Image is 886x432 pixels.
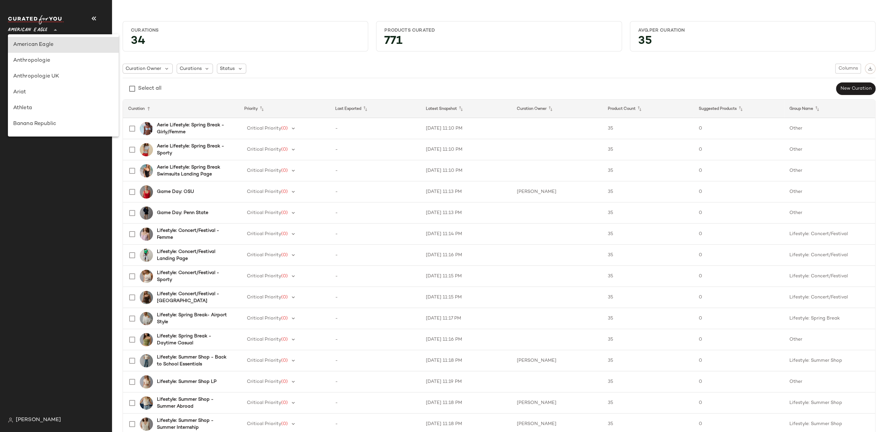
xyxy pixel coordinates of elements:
[157,164,231,178] b: Aerie Lifestyle: Spring Break Swimsuits Landing Page
[247,337,281,342] span: Critical Priority
[157,143,231,157] b: Aerie Lifestyle: Spring Break - Sporty
[693,139,784,160] td: 0
[66,91,73,99] span: (1)
[693,202,784,224] td: 0
[603,139,694,160] td: 35
[247,189,281,194] span: Critical Priority
[784,224,875,245] td: Lifestyle: Concert/Festival
[281,168,288,173] span: (0)
[140,333,153,346] img: 3171_6241_309_of
[512,392,603,414] td: [PERSON_NAME]
[784,287,875,308] td: Lifestyle: Concert/Festival
[157,312,231,325] b: Lifestyle: Spring Break- Airport Style
[22,91,66,99] span: Global Clipboards
[421,350,512,371] td: [DATE] 11:18 PM
[247,168,281,173] span: Critical Priority
[157,378,217,385] b: Lifestyle: Summer Shop LP
[281,295,288,300] span: (0)
[784,329,875,350] td: Other
[157,269,231,283] b: Lifestyle: Concert/Festival - Sporty
[131,27,360,34] div: Curations
[140,185,153,199] img: 0358_6260_600_of
[281,337,288,342] span: (0)
[220,65,235,72] span: Status
[603,160,694,181] td: 35
[247,379,281,384] span: Critical Priority
[281,231,288,236] span: (0)
[157,333,231,347] b: Lifestyle: Spring Break - Daytime Casual
[693,350,784,371] td: 0
[693,181,784,202] td: 0
[247,231,281,236] span: Critical Priority
[330,308,421,329] td: -
[330,100,421,118] th: Last Exported
[693,100,784,118] th: Suggested Products
[421,308,512,329] td: [DATE] 11:17 PM
[140,206,153,220] img: 1457_2460_410_of
[421,392,512,414] td: [DATE] 11:18 PM
[784,202,875,224] td: Other
[157,209,208,216] b: Game Day: Penn State
[247,210,281,215] span: Critical Priority
[330,287,421,308] td: -
[693,329,784,350] td: 0
[330,350,421,371] td: -
[693,245,784,266] td: 0
[603,350,694,371] td: 35
[603,287,694,308] td: 35
[247,316,281,321] span: Critical Priority
[784,139,875,160] td: Other
[140,122,153,135] img: 2753_5769_461_of
[868,66,872,71] img: svg%3e
[281,316,288,321] span: (0)
[281,421,288,426] span: (0)
[140,375,153,388] img: 0358_6077_106_of
[140,312,153,325] img: 1455_2594_050_of
[603,329,694,350] td: 35
[157,248,231,262] b: Lifestyle: Concert/Festival Landing Page
[22,78,52,86] span: All Products
[421,329,512,350] td: [DATE] 11:16 PM
[247,295,281,300] span: Critical Priority
[693,266,784,287] td: 0
[11,65,17,72] img: svg%3e
[16,416,61,424] span: [PERSON_NAME]
[247,147,281,152] span: Critical Priority
[140,417,153,431] img: 0383_3678_106_of
[330,118,421,139] td: -
[126,36,365,48] div: 34
[838,66,858,71] span: Columns
[512,350,603,371] td: [PERSON_NAME]
[330,392,421,414] td: -
[512,181,603,202] td: [PERSON_NAME]
[138,85,162,93] div: Select all
[22,105,46,112] span: Curations
[247,126,281,131] span: Critical Priority
[281,210,288,215] span: (0)
[693,160,784,181] td: 0
[140,396,153,410] img: 1531_5958_106_of
[603,266,694,287] td: 35
[693,371,784,392] td: 0
[140,354,153,367] img: 2370_1052_106_of
[421,245,512,266] td: [DATE] 11:16 PM
[421,224,512,245] td: [DATE] 11:14 PM
[784,160,875,181] td: Other
[247,400,281,405] span: Critical Priority
[8,417,13,423] img: svg%3e
[140,228,153,241] img: 2351_6057_577_of
[330,371,421,392] td: -
[330,224,421,245] td: -
[21,65,47,73] span: Dashboard
[603,100,694,118] th: Product Count
[603,202,694,224] td: 35
[157,291,231,304] b: Lifestyle: Concert/Festival - [GEOGRAPHIC_DATA]
[180,65,202,72] span: Curations
[693,224,784,245] td: 0
[784,371,875,392] td: Other
[421,118,512,139] td: [DATE] 11:10 PM
[421,100,512,118] th: Latest Snapshot
[281,126,288,131] span: (0)
[157,396,231,410] b: Lifestyle: Summer Shop - Summer Abroad
[247,253,281,258] span: Critical Priority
